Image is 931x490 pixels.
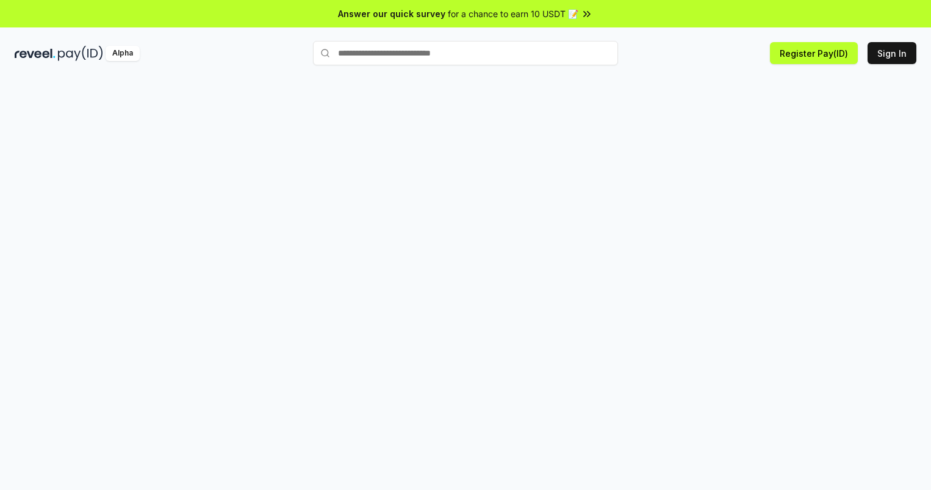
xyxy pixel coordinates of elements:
[106,46,140,61] div: Alpha
[448,7,578,20] span: for a chance to earn 10 USDT 📝
[770,42,858,64] button: Register Pay(ID)
[58,46,103,61] img: pay_id
[338,7,445,20] span: Answer our quick survey
[868,42,916,64] button: Sign In
[15,46,56,61] img: reveel_dark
